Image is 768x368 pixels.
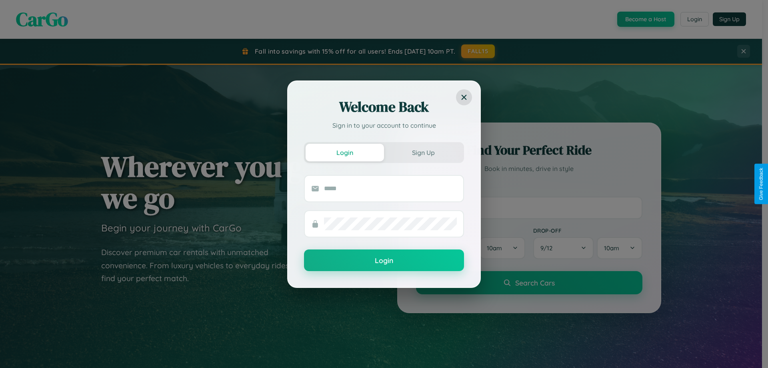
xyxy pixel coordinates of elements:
[304,121,464,130] p: Sign in to your account to continue
[758,168,764,200] div: Give Feedback
[304,97,464,117] h2: Welcome Back
[304,249,464,271] button: Login
[306,144,384,161] button: Login
[384,144,462,161] button: Sign Up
